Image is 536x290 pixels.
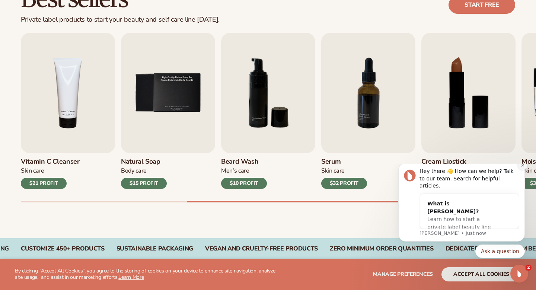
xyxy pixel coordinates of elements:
[121,33,215,189] a: 5 / 9
[33,30,117,81] div: What is [PERSON_NAME]?Learn how to start a private label beauty line with [PERSON_NAME]
[40,36,109,52] div: What is [PERSON_NAME]?
[321,178,367,189] div: $32 PROFIT
[32,4,132,65] div: Message content
[17,6,29,18] img: Profile image for Lee
[221,178,267,189] div: $10 PROFIT
[21,158,80,166] h3: Vitamin C Cleanser
[121,158,167,166] h3: Natural Soap
[421,33,516,189] a: 8 / 9
[510,265,528,283] iframe: Intercom live chat
[373,271,433,278] span: Manage preferences
[21,245,105,252] div: CUSTOMIZE 450+ PRODUCTS
[421,158,467,166] h3: Cream Lipstick
[88,81,138,94] button: Quick reply: Ask a question
[330,245,434,252] div: ZERO MINIMUM ORDER QUANTITIES
[40,53,104,74] span: Learn how to start a private label beauty line with [PERSON_NAME]
[387,164,536,262] iframe: Intercom notifications message
[321,158,367,166] h3: Serum
[21,16,220,24] div: Private label products to start your beauty and self care line [DATE].
[205,245,318,252] div: VEGAN AND CRUELTY-FREE PRODUCTS
[221,167,267,175] div: Men’s Care
[441,267,521,281] button: accept all cookies
[21,178,67,189] div: $21 PROFIT
[121,167,167,175] div: Body Care
[321,167,367,175] div: Skin Care
[526,265,532,271] span: 2
[32,4,132,26] div: Hey there 👋 How can we help? Talk to our team. Search for helpful articles.
[21,167,80,175] div: Skin Care
[118,274,144,281] a: Learn More
[121,178,167,189] div: $15 PROFIT
[373,267,433,281] button: Manage preferences
[21,33,115,189] a: 4 / 9
[11,81,138,94] div: Quick reply options
[221,33,315,189] a: 6 / 9
[321,33,415,189] a: 7 / 9
[15,268,280,281] p: By clicking "Accept All Cookies", you agree to the storing of cookies on your device to enhance s...
[117,245,193,252] div: SUSTAINABLE PACKAGING
[221,158,267,166] h3: Beard Wash
[32,66,132,73] p: Message from Lee, sent Just now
